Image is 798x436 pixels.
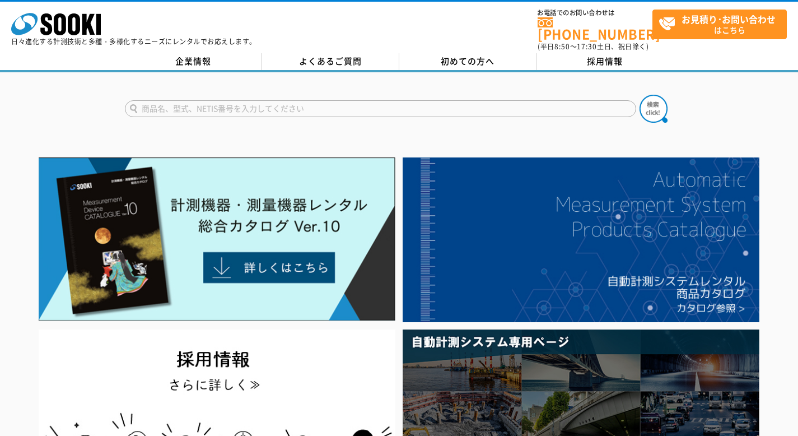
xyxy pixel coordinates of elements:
span: 8:50 [554,41,570,52]
img: Catalog Ver10 [39,157,395,321]
img: 自動計測システムカタログ [403,157,759,322]
span: (平日 ～ 土日、祝日除く) [538,41,648,52]
span: 17:30 [577,41,597,52]
span: お電話でのお問い合わせは [538,10,652,16]
strong: お見積り･お問い合わせ [682,12,776,26]
span: はこちら [659,10,786,38]
a: よくあるご質問 [262,53,399,70]
span: 初めての方へ [441,55,494,67]
a: 採用情報 [536,53,674,70]
a: 企業情報 [125,53,262,70]
p: 日々進化する計測技術と多種・多様化するニーズにレンタルでお応えします。 [11,38,256,45]
a: [PHONE_NUMBER] [538,17,652,40]
img: btn_search.png [640,95,668,123]
a: お見積り･お問い合わせはこちら [652,10,787,39]
a: 初めての方へ [399,53,536,70]
input: 商品名、型式、NETIS番号を入力してください [125,100,636,117]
